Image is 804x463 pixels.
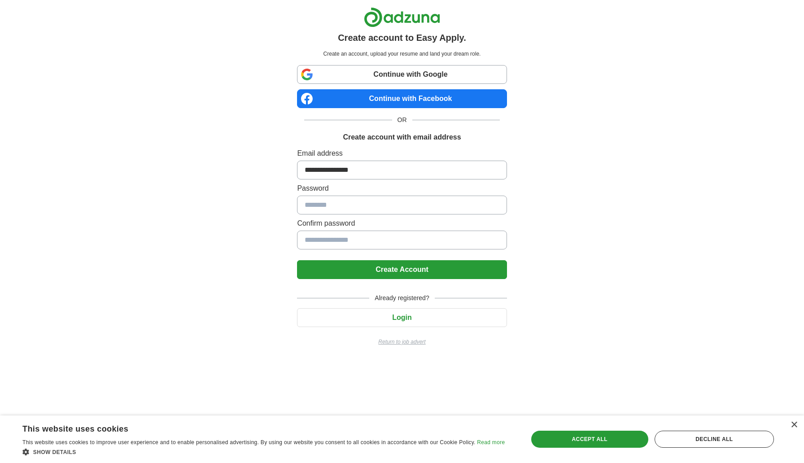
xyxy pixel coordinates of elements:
div: Accept all [531,431,648,448]
a: Read more, opens a new window [477,439,505,446]
span: This website uses cookies to improve user experience and to enable personalised advertising. By u... [22,439,476,446]
div: Show details [22,447,505,456]
h1: Create account with email address [343,132,461,143]
h1: Create account to Easy Apply. [338,31,466,44]
button: Create Account [297,260,507,279]
img: Adzuna logo [364,7,440,27]
div: Decline all [655,431,774,448]
a: Continue with Facebook [297,89,507,108]
a: Return to job advert [297,338,507,346]
div: Close [791,422,797,428]
a: Login [297,314,507,321]
span: Already registered? [369,293,434,303]
a: Continue with Google [297,65,507,84]
label: Email address [297,148,507,159]
div: This website uses cookies [22,421,482,434]
button: Login [297,308,507,327]
label: Password [297,183,507,194]
span: Show details [33,449,76,455]
label: Confirm password [297,218,507,229]
p: Create an account, upload your resume and land your dream role. [299,50,505,58]
span: OR [392,115,412,125]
